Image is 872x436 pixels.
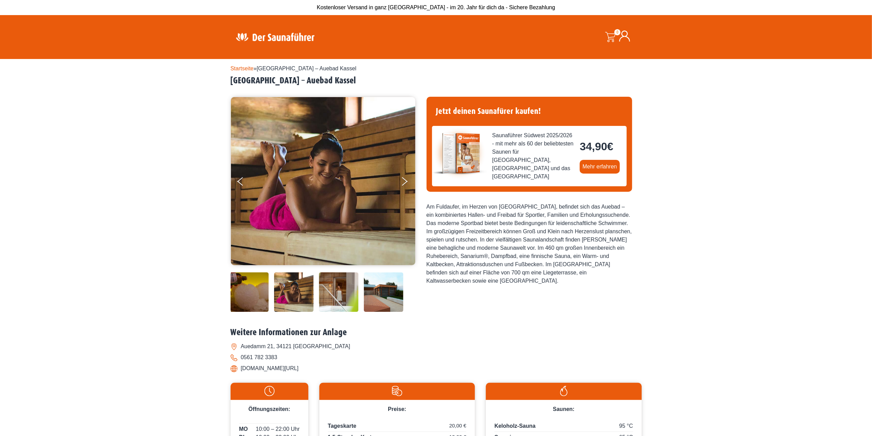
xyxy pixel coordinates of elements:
bdi: 34,90 [580,140,613,153]
li: 0561 782 3383 [231,352,642,363]
span: Keloholz-Sauna [494,423,536,429]
li: Auedamm 21, 34121 [GEOGRAPHIC_DATA] [231,341,642,352]
span: Kostenloser Versand in ganz [GEOGRAPHIC_DATA] - im 20. Jahr für dich da - Sichere Bezahlung [317,4,555,10]
a: Mehr erfahren [580,160,620,174]
span: 10:00 – 22:00 Uhr [256,425,300,433]
img: Preise-weiss.svg [323,386,471,396]
span: Saunaführer Südwest 2025/2026 - mit mehr als 60 der beliebtesten Saunen für [GEOGRAPHIC_DATA], [G... [492,131,575,181]
h2: Weitere Informationen zur Anlage [231,327,642,338]
img: Uhr-weiss.svg [234,386,305,396]
h4: Jetzt deinen Saunafürer kaufen! [432,102,627,120]
span: MO [239,425,248,433]
img: der-saunafuehrer-2025-suedwest.jpg [432,126,487,181]
span: [GEOGRAPHIC_DATA] – Auebad Kassel [257,66,356,71]
span: Öffnungszeiten: [248,406,290,412]
span: 95 °C [619,422,633,430]
span: 0 [614,29,621,35]
button: Next [401,174,418,191]
a: Startseite [231,66,254,71]
span: Preise: [388,406,406,412]
span: € [607,140,613,153]
span: 20,00 € [449,422,466,430]
div: Am Fuldaufer, im Herzen von [GEOGRAPHIC_DATA], befindet sich das Auebad – ein kombiniertes Hallen... [427,203,632,285]
span: Saunen: [553,406,575,412]
h2: [GEOGRAPHIC_DATA] – Auebad Kassel [231,75,642,86]
p: Tageskarte [328,422,466,432]
img: Flamme-weiss.svg [489,386,638,396]
span: » [231,66,357,71]
button: Previous [237,174,255,191]
li: [DOMAIN_NAME][URL] [231,363,642,374]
